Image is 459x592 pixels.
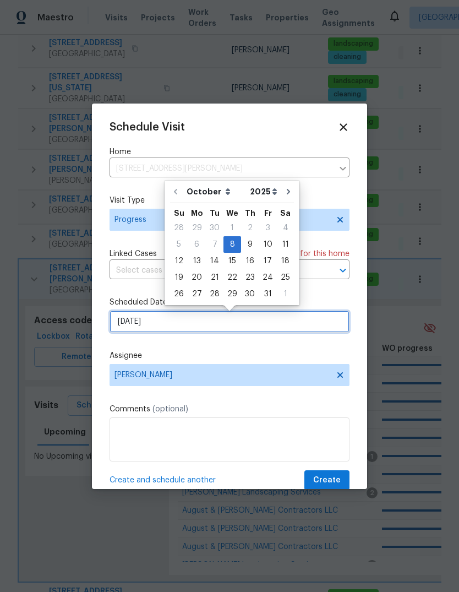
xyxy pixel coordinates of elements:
[170,286,188,302] div: Sun Oct 26 2025
[110,160,333,177] input: Enter in an address
[280,209,291,217] abbr: Saturday
[223,220,241,236] div: 1
[184,183,247,200] select: Month
[277,253,294,269] div: Sat Oct 18 2025
[114,214,329,225] span: Progress
[110,195,349,206] label: Visit Type
[259,220,277,236] div: 3
[206,237,223,252] div: 7
[223,286,241,302] div: 29
[170,253,188,269] div: Sun Oct 12 2025
[170,286,188,302] div: 26
[206,220,223,236] div: Tue Sep 30 2025
[170,236,188,253] div: Sun Oct 05 2025
[110,350,349,361] label: Assignee
[223,270,241,285] div: 22
[259,253,277,269] div: Fri Oct 17 2025
[264,209,272,217] abbr: Friday
[188,220,206,236] div: Mon Sep 29 2025
[277,237,294,252] div: 11
[241,253,259,269] div: 16
[226,209,238,217] abbr: Wednesday
[280,181,297,203] button: Go to next month
[188,237,206,252] div: 6
[277,253,294,269] div: 18
[223,253,241,269] div: 15
[241,220,259,236] div: 2
[259,237,277,252] div: 10
[206,236,223,253] div: Tue Oct 07 2025
[170,220,188,236] div: 28
[241,269,259,286] div: Thu Oct 23 2025
[223,220,241,236] div: Wed Oct 01 2025
[188,286,206,302] div: 27
[188,253,206,269] div: Mon Oct 13 2025
[277,286,294,302] div: 1
[206,270,223,285] div: 21
[110,404,349,415] label: Comments
[110,311,349,333] input: M/D/YYYY
[110,262,319,279] input: Select cases
[277,236,294,253] div: Sat Oct 11 2025
[110,122,185,133] span: Schedule Visit
[304,470,349,491] button: Create
[188,236,206,253] div: Mon Oct 06 2025
[337,121,349,133] span: Close
[247,183,280,200] select: Year
[259,220,277,236] div: Fri Oct 03 2025
[210,209,220,217] abbr: Tuesday
[259,253,277,269] div: 17
[241,253,259,269] div: Thu Oct 16 2025
[223,253,241,269] div: Wed Oct 15 2025
[206,220,223,236] div: 30
[241,286,259,302] div: 30
[110,248,157,259] span: Linked Cases
[170,270,188,285] div: 19
[110,297,349,308] label: Scheduled Date
[114,371,330,379] span: [PERSON_NAME]
[277,269,294,286] div: Sat Oct 25 2025
[170,253,188,269] div: 12
[206,253,223,269] div: 14
[167,181,184,203] button: Go to previous month
[188,220,206,236] div: 29
[223,237,241,252] div: 8
[206,253,223,269] div: Tue Oct 14 2025
[188,253,206,269] div: 13
[170,237,188,252] div: 5
[206,286,223,302] div: 28
[206,286,223,302] div: Tue Oct 28 2025
[259,286,277,302] div: 31
[170,269,188,286] div: Sun Oct 19 2025
[241,270,259,285] div: 23
[259,270,277,285] div: 24
[223,269,241,286] div: Wed Oct 22 2025
[188,270,206,285] div: 20
[174,209,184,217] abbr: Sunday
[241,237,259,252] div: 9
[206,269,223,286] div: Tue Oct 21 2025
[110,475,216,486] span: Create and schedule another
[170,220,188,236] div: Sun Sep 28 2025
[188,286,206,302] div: Mon Oct 27 2025
[245,209,255,217] abbr: Thursday
[223,286,241,302] div: Wed Oct 29 2025
[241,286,259,302] div: Thu Oct 30 2025
[259,236,277,253] div: Fri Oct 10 2025
[259,269,277,286] div: Fri Oct 24 2025
[313,474,341,487] span: Create
[152,405,188,413] span: (optional)
[259,286,277,302] div: Fri Oct 31 2025
[110,146,349,157] label: Home
[277,220,294,236] div: Sat Oct 04 2025
[277,270,294,285] div: 25
[241,236,259,253] div: Thu Oct 09 2025
[277,286,294,302] div: Sat Nov 01 2025
[277,220,294,236] div: 4
[223,236,241,253] div: Wed Oct 08 2025
[191,209,203,217] abbr: Monday
[188,269,206,286] div: Mon Oct 20 2025
[335,263,351,278] button: Open
[241,220,259,236] div: Thu Oct 02 2025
